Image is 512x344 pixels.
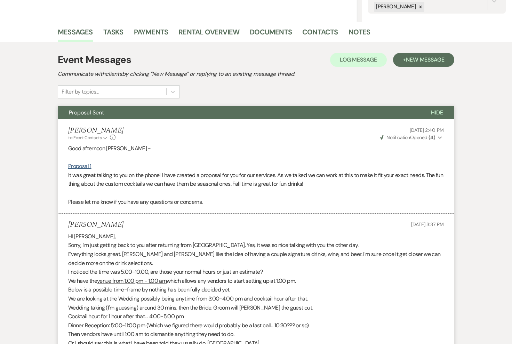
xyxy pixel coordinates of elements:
span: Notification [386,134,410,141]
span: [DATE] 2:40 PM [410,127,444,133]
span: Proposal Sent [69,109,104,116]
strong: ( 4 ) [429,134,435,141]
button: Log Message [330,53,387,67]
span: Log Message [340,56,377,63]
div: Filter by topics... [62,88,99,96]
p: Wedding taking (I'm guessing) around 30 mins, then the Bride, Groom will [PERSON_NAME] the guest ... [68,303,444,312]
a: Contacts [302,26,338,42]
span: Opened [380,134,435,141]
p: Everything looks great. [PERSON_NAME] and [PERSON_NAME] like the idea of having a couple signatur... [68,250,444,267]
p: Cocktail hour: for 1 hour after that.... 4:00-5:00 pm [68,312,444,321]
button: NotificationOpened (4) [379,134,444,141]
span: to: Event Contacts [68,135,102,141]
p: Good afternoon [PERSON_NAME] - [68,144,444,153]
u: venue from 1:00 pm - 1:00 am [97,277,167,285]
h5: [PERSON_NAME] [68,126,123,135]
a: Notes [349,26,370,42]
button: Proposal Sent [58,106,420,119]
p: Below is a possible time-frame by nothing has been fully decided yet. [68,285,444,294]
button: Hide [420,106,454,119]
p: We have the which allows any vendors to start setting up at 1:00 pm. [68,277,444,286]
a: Messages [58,26,93,42]
span: New Message [406,56,445,63]
h5: [PERSON_NAME] [68,221,123,229]
p: Then vendors have until 1:00 am to dismantle anything they need to do. [68,330,444,339]
a: Proposal 1 [68,162,91,170]
p: It was great talking to you on the phone! I have created a proposal for you for our services. As ... [68,171,444,189]
a: Rental Overview [178,26,239,42]
a: Tasks [103,26,123,42]
p: HI [PERSON_NAME], [68,232,444,241]
span: [DATE] 3:37 PM [411,221,444,227]
p: Dinner Reception: 5:00-11:00 pm (Which we figured there would probably be a last call... 10:30???... [68,321,444,330]
p: Please let me know if you have any questions or concerns. [68,198,444,207]
div: [PERSON_NAME] [374,2,417,12]
h2: Communicate with clients by clicking "New Message" or replying to an existing message thread. [58,70,454,78]
a: Documents [250,26,292,42]
h1: Event Messages [58,53,131,67]
a: Payments [134,26,168,42]
p: I noticed the time was 5:00-10:00, are those your normal hours or just an estimate? [68,267,444,277]
button: +New Message [393,53,454,67]
p: We are looking at the Wedding possibly being anytime from 3:00-4:00 pm and cocktail hour after that. [68,294,444,303]
span: Hide [431,109,443,116]
p: Sorry, I'm just getting back to you after returning from [GEOGRAPHIC_DATA]. Yes, it was so nice t... [68,241,444,250]
button: to: Event Contacts [68,135,108,141]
